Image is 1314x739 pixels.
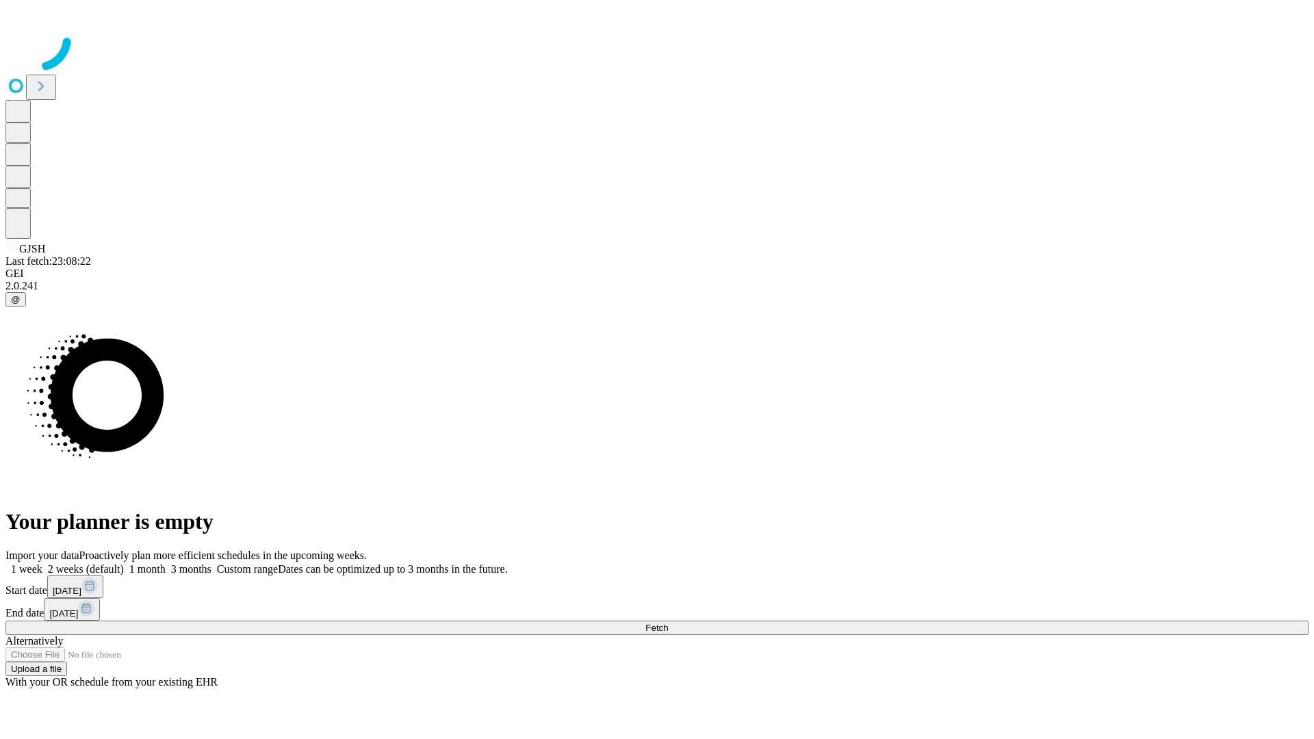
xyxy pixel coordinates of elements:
[11,563,42,575] span: 1 week
[19,243,45,255] span: GJSH
[47,575,103,598] button: [DATE]
[5,292,26,307] button: @
[53,586,81,596] span: [DATE]
[5,549,79,561] span: Import your data
[11,294,21,304] span: @
[5,635,63,647] span: Alternatively
[129,563,166,575] span: 1 month
[5,280,1309,292] div: 2.0.241
[44,598,100,621] button: [DATE]
[171,563,211,575] span: 3 months
[5,575,1309,598] div: Start date
[5,255,91,267] span: Last fetch: 23:08:22
[5,676,218,688] span: With your OR schedule from your existing EHR
[5,268,1309,280] div: GEI
[645,623,668,633] span: Fetch
[5,509,1309,534] h1: Your planner is empty
[5,621,1309,635] button: Fetch
[5,598,1309,621] div: End date
[79,549,367,561] span: Proactively plan more efficient schedules in the upcoming weeks.
[49,608,78,619] span: [DATE]
[217,563,278,575] span: Custom range
[278,563,507,575] span: Dates can be optimized up to 3 months in the future.
[48,563,124,575] span: 2 weeks (default)
[5,662,67,676] button: Upload a file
